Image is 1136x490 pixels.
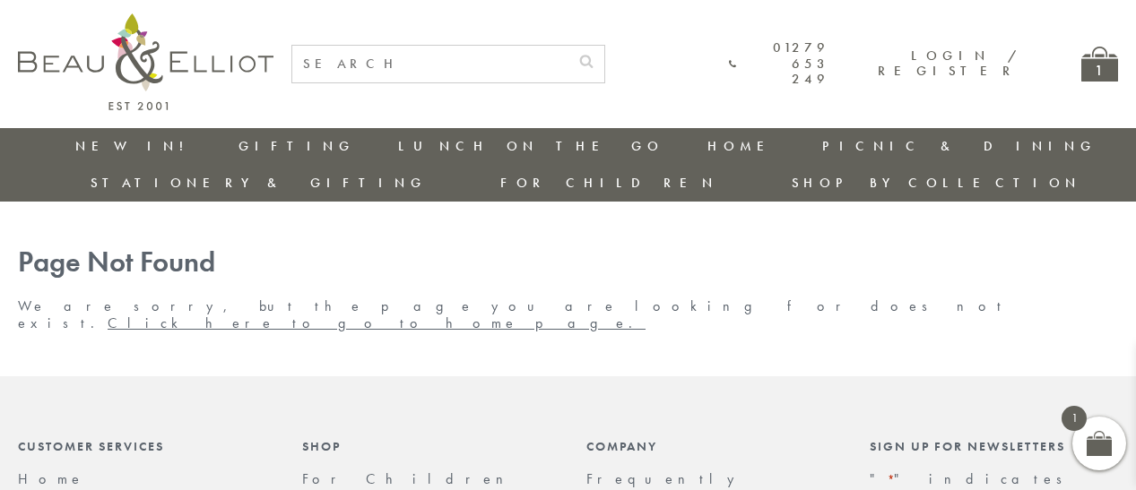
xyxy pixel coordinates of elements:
[302,469,517,488] a: For Children
[302,439,551,453] div: Shop
[18,13,273,110] img: logo
[729,40,829,87] a: 01279 653 249
[91,174,427,192] a: Stationery & Gifting
[18,246,1118,279] h1: Page Not Found
[792,174,1081,192] a: Shop by collection
[238,137,355,155] a: Gifting
[398,137,663,155] a: Lunch On The Go
[586,439,835,453] div: Company
[870,439,1118,453] div: Sign up for newsletters
[878,47,1019,80] a: Login / Register
[822,137,1097,155] a: Picnic & Dining
[292,46,568,82] input: SEARCH
[18,439,266,453] div: Customer Services
[1062,406,1087,431] span: 1
[500,174,718,192] a: For Children
[18,469,84,488] a: Home
[75,137,195,155] a: New in!
[1081,47,1118,82] a: 1
[707,137,779,155] a: Home
[108,314,646,332] a: Click here to go to home page.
